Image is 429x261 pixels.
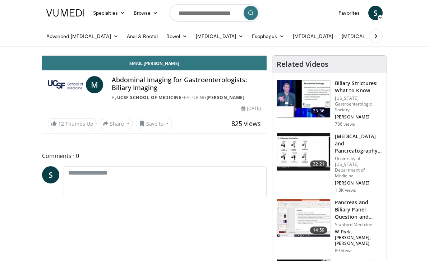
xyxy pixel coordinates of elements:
p: 1.8K views [335,187,356,193]
a: Favorites [334,6,364,20]
a: [MEDICAL_DATA] [192,29,248,43]
p: Stanford Medicine [335,222,382,228]
a: 22:21 [MEDICAL_DATA] and Pancreatography: Levelling up your [MEDICAL_DATA] I… University of [US_S... [277,133,382,193]
h3: [MEDICAL_DATA] and Pancreatography: Levelling up your [MEDICAL_DATA] I… [335,133,382,154]
button: Save to [136,118,172,129]
img: UCSF School of Medicine [48,76,83,93]
span: 12 [58,120,64,127]
a: UCSF School of Medicine [117,94,182,101]
div: [DATE] [241,105,261,112]
a: 23:36 Biliary Strictures: What to Know [US_STATE] Gastroenterologic Society [PERSON_NAME] 786 views [277,80,382,127]
span: 825 views [231,119,261,128]
span: 23:36 [310,107,327,115]
span: 22:21 [310,160,327,168]
input: Search topics, interventions [170,4,259,22]
a: Specialties [89,6,129,20]
a: Esophagus [248,29,289,43]
p: [PERSON_NAME] [335,180,382,186]
p: University of [US_STATE] Department of Medicine [335,156,382,179]
p: [US_STATE] Gastroenterologic Society [335,95,382,113]
p: W. Park, [PERSON_NAME], [PERSON_NAME] [335,229,382,246]
a: Email [PERSON_NAME] [42,56,267,70]
div: By FEATURING [112,94,261,101]
img: VuMedi Logo [46,9,84,17]
h4: Abdominal Imaging for Gastroenterologists: Biliary Imaging [112,76,261,92]
a: Advanced [MEDICAL_DATA] [42,29,123,43]
a: 12 Thumbs Up [48,118,97,129]
h3: Biliary Strictures: What to Know [335,80,382,94]
p: [PERSON_NAME] [335,114,382,120]
a: Anal & Rectal [123,29,162,43]
h4: Related Videos [277,60,328,69]
img: 530828b8-7bd6-40ac-bcfa-399a97ec0158.150x105_q85_crop-smart_upscale.jpg [277,199,330,237]
a: 14:59 Pancreas and Biliary Panel Question and Answer (Audio Only) Stanford Medicine W. Park, [PER... [277,199,382,253]
p: 786 views [335,121,355,127]
button: Share [100,118,133,129]
img: 212708d2-4259-45bf-9ace-24d89c6e5418.150x105_q85_crop-smart_upscale.jpg [277,80,330,117]
h3: Pancreas and Biliary Panel Question and Answer (Audio Only) [335,199,382,220]
p: 89 views [335,248,352,253]
a: Browse [129,6,162,20]
a: [MEDICAL_DATA] [289,29,337,43]
a: M [86,76,103,93]
a: Bowel [162,29,192,43]
span: 14:59 [310,227,327,234]
span: Comments 0 [42,151,267,160]
a: S [42,166,59,183]
a: S [368,6,383,20]
img: f2a564ac-f79a-4a91-bf7b-b84a8cb0f685.150x105_q85_crop-smart_upscale.jpg [277,133,330,171]
a: [PERSON_NAME] [207,94,245,101]
a: [MEDICAL_DATA] [337,29,393,43]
